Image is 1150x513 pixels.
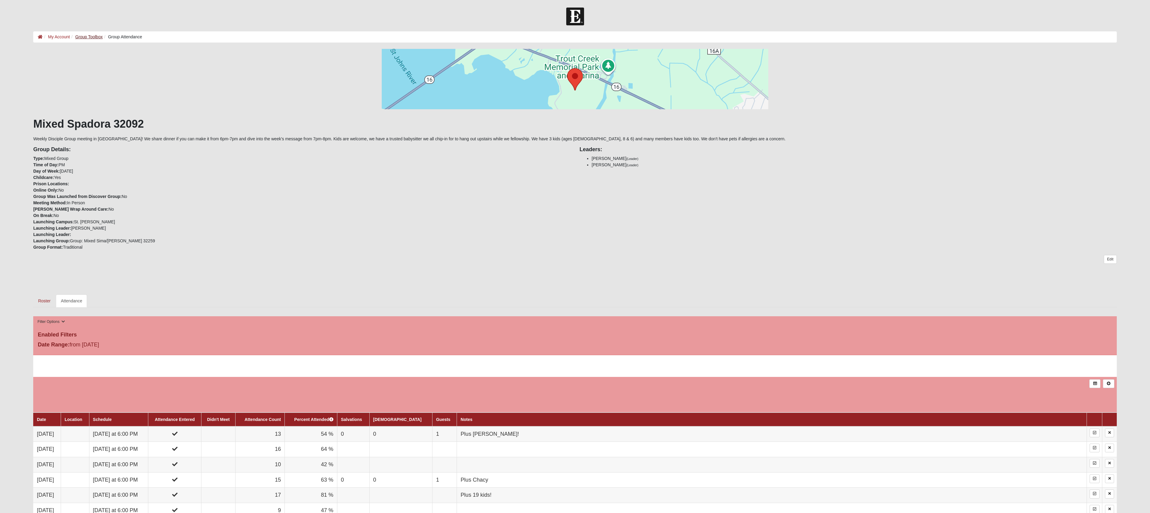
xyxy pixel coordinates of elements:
td: 10 [235,457,285,472]
td: 63 % [285,472,337,488]
a: Delete [1105,459,1114,468]
td: 0 [369,426,432,442]
strong: Childcare: [33,175,54,180]
a: Delete [1105,444,1114,452]
td: [DATE] [33,472,61,488]
strong: Launching Leader: [33,232,71,237]
div: Mixed Group PM [DATE] Yes No No In Person No No St. [PERSON_NAME] [PERSON_NAME] Group: Mixed Sima... [29,142,575,250]
a: Attendance Entered [155,417,194,422]
a: Roster [33,295,55,307]
td: 0 [369,472,432,488]
td: [DATE] at 6:00 PM [89,426,148,442]
td: 81 % [285,488,337,503]
strong: Launching Group: [33,238,70,243]
span: ViewState Size: 62 KB [49,506,89,511]
div: Weekly Disciple Group meeting in [GEOGRAPHIC_DATA]! We share dinner if you can make it from 6pm-7... [33,49,1117,307]
strong: Prison Locations: [33,181,69,186]
th: Salvations [337,413,369,426]
td: [DATE] at 6:00 PM [89,457,148,472]
a: Delete [1105,429,1114,437]
td: 0 [337,426,369,442]
a: My Account [48,34,70,39]
td: [DATE] [33,426,61,442]
h4: Leaders: [580,146,1117,153]
td: Plus [PERSON_NAME]! [457,426,1087,442]
a: Enter Attendance [1090,459,1100,468]
li: [PERSON_NAME] [592,155,1117,162]
td: [DATE] [33,457,61,472]
h1: Mixed Spadora 32092 [33,117,1117,130]
a: Group Toolbox [75,34,103,39]
a: Enter Attendance [1090,429,1100,437]
a: Edit [1104,255,1117,264]
h4: Enabled Filters [38,332,1112,338]
a: Enter Attendance [1090,489,1100,498]
td: 17 [235,488,285,503]
a: Web cache enabled [133,505,137,511]
td: Plus Chacy [457,472,1087,488]
a: Alt+N [1103,379,1114,388]
strong: Launching Campus: [33,219,74,224]
a: Enter Attendance [1090,444,1100,452]
a: Date [37,417,46,422]
a: Export to Excel [1089,379,1100,388]
a: Delete [1105,489,1114,498]
a: Enter Attendance [1090,474,1100,483]
strong: Time of Day: [33,162,59,167]
div: from [DATE] [33,341,394,350]
td: [DATE] at 6:00 PM [89,488,148,503]
td: [DATE] [33,488,61,503]
button: Filter Options [36,319,67,325]
th: Guests [432,413,457,426]
a: Location [65,417,82,422]
span: HTML Size: 217 KB [94,506,129,511]
td: 15 [235,472,285,488]
img: Church of Eleven22 Logo [566,8,584,25]
td: 16 [235,442,285,457]
a: Attendance Count [245,417,281,422]
td: 0 [337,472,369,488]
strong: Online Only: [33,188,58,193]
strong: Day of Week: [33,169,60,174]
a: Percent Attended [294,417,333,422]
strong: Launching Leader: [33,226,71,231]
strong: On Break: [33,213,53,218]
small: (Leader) [626,163,638,167]
a: Delete [1105,474,1114,483]
a: Page Properties (Alt+P) [1135,502,1146,511]
strong: [PERSON_NAME] Wrap Around Care: [33,207,108,212]
td: [DATE] at 6:00 PM [89,472,148,488]
td: Plus 19 kids! [457,488,1087,503]
td: [DATE] at 6:00 PM [89,442,148,457]
strong: Type: [33,156,44,161]
td: 13 [235,426,285,442]
a: Schedule [93,417,112,422]
a: Notes [461,417,472,422]
a: Page Load Time: 2.23s [6,506,43,511]
td: 1 [432,472,457,488]
strong: Group Was Launched from Discover Group: [33,194,122,199]
li: [PERSON_NAME] [592,162,1117,168]
label: Date Range: [38,341,69,349]
li: Group Attendance [103,34,142,40]
small: (Leader) [626,157,638,161]
td: 1 [432,426,457,442]
strong: Meeting Method: [33,200,67,205]
th: [DEMOGRAPHIC_DATA] [369,413,432,426]
td: [DATE] [33,442,61,457]
td: 64 % [285,442,337,457]
td: 54 % [285,426,337,442]
a: Didn't Meet [207,417,230,422]
td: 42 % [285,457,337,472]
h4: Group Details: [33,146,570,153]
a: Attendance [56,295,87,307]
strong: Group Format: [33,245,63,250]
